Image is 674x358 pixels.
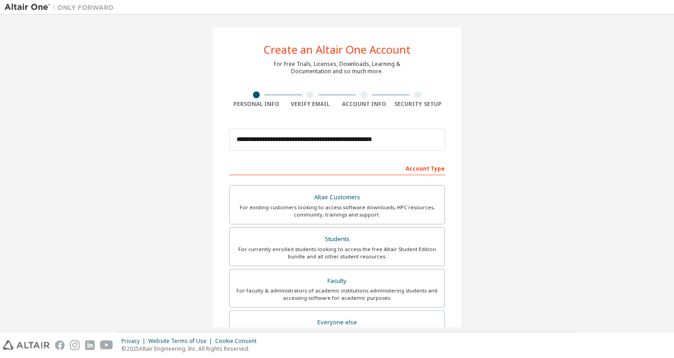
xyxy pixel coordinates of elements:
div: Faculty [235,275,439,287]
div: For currently enrolled students looking to access the free Altair Student Edition bundle and all ... [235,246,439,260]
div: Privacy [121,338,148,345]
div: Security Setup [391,101,445,108]
img: linkedin.svg [85,340,95,350]
img: youtube.svg [100,340,113,350]
div: Website Terms of Use [148,338,215,345]
div: For Free Trials, Licenses, Downloads, Learning & Documentation and so much more. [274,61,400,75]
div: Account Type [229,161,445,175]
img: instagram.svg [70,340,80,350]
p: © 2025 Altair Engineering, Inc. All Rights Reserved. [121,345,262,353]
div: Account Info [337,101,391,108]
img: facebook.svg [55,340,65,350]
div: Students [235,233,439,246]
div: For faculty & administrators of academic institutions administering students and accessing softwa... [235,287,439,302]
div: For existing customers looking to access software downloads, HPC resources, community, trainings ... [235,204,439,218]
div: Verify Email [283,101,337,108]
img: altair_logo.svg [3,340,50,350]
div: Cookie Consent [215,338,262,345]
div: Altair Customers [235,191,439,204]
img: Altair One [5,3,118,12]
div: Create an Altair One Account [264,44,411,55]
div: Everyone else [235,316,439,329]
div: Personal Info [229,101,283,108]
